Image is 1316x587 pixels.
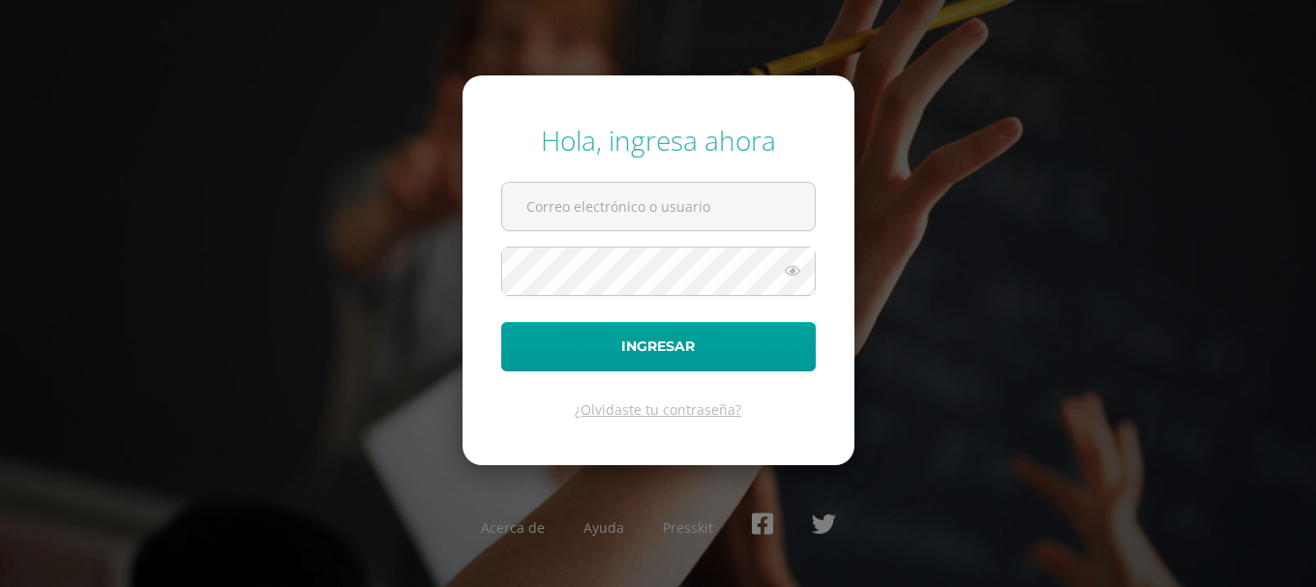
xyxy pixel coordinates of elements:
[575,400,741,419] a: ¿Olvidaste tu contraseña?
[502,183,815,230] input: Correo electrónico o usuario
[583,518,624,537] a: Ayuda
[663,518,713,537] a: Presskit
[501,122,816,159] div: Hola, ingresa ahora
[501,322,816,371] button: Ingresar
[481,518,545,537] a: Acerca de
